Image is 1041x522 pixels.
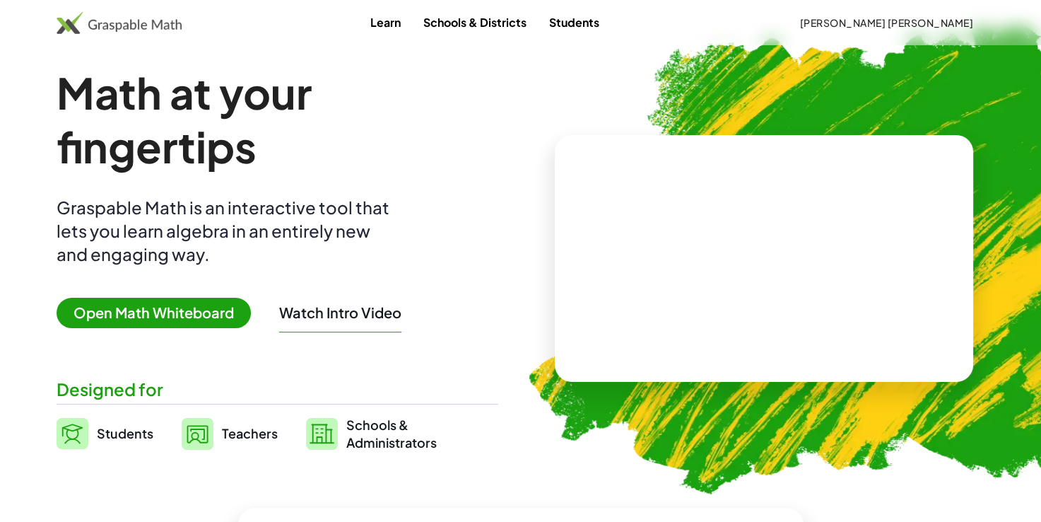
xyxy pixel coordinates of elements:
[57,416,153,451] a: Students
[57,418,88,449] img: svg%3e
[799,16,973,29] span: [PERSON_NAME] [PERSON_NAME]
[57,196,396,266] div: Graspable Math is an interactive tool that lets you learn algebra in an entirely new and engaging...
[57,306,262,321] a: Open Math Whiteboard
[279,303,401,322] button: Watch Intro Video
[788,10,984,35] button: [PERSON_NAME] [PERSON_NAME]
[306,416,437,451] a: Schools &Administrators
[182,418,213,450] img: svg%3e
[538,9,611,35] a: Students
[222,425,278,441] span: Teachers
[57,298,251,328] span: Open Math Whiteboard
[658,205,870,311] video: What is this? This is dynamic math notation. Dynamic math notation plays a central role in how Gr...
[346,416,437,451] span: Schools & Administrators
[57,66,498,173] h1: Math at your fingertips
[306,418,338,450] img: svg%3e
[182,416,278,451] a: Teachers
[57,378,498,401] div: Designed for
[359,9,412,35] a: Learn
[412,9,538,35] a: Schools & Districts
[97,425,153,441] span: Students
